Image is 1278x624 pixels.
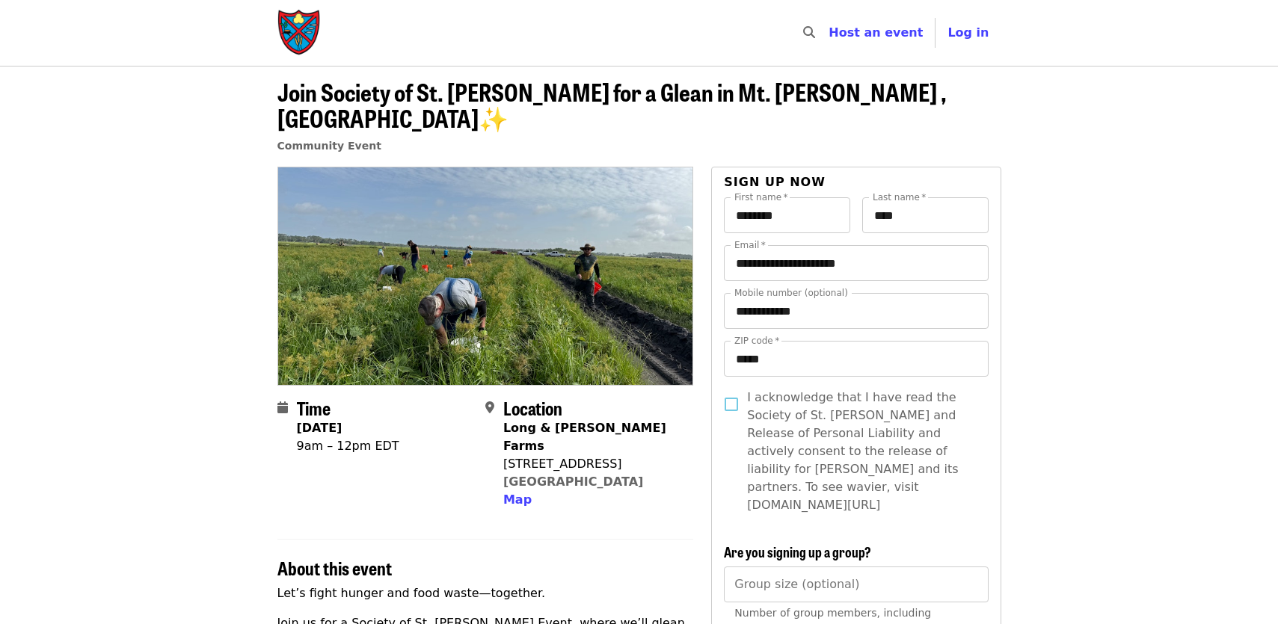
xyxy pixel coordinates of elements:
[724,245,988,281] input: Email
[277,555,392,581] span: About this event
[724,197,850,233] input: First name
[503,455,681,473] div: [STREET_ADDRESS]
[503,475,643,489] a: [GEOGRAPHIC_DATA]
[724,341,988,377] input: ZIP code
[747,389,976,514] span: I acknowledge that I have read the Society of St. [PERSON_NAME] and Release of Personal Liability...
[503,492,532,507] span: Map
[297,437,399,455] div: 9am – 12pm EDT
[297,395,331,421] span: Time
[277,584,694,602] p: Let’s fight hunger and food waste—together.
[734,336,779,345] label: ZIP code
[724,293,988,329] input: Mobile number (optional)
[724,566,988,602] input: [object Object]
[829,25,923,40] a: Host an event
[734,241,766,250] label: Email
[277,74,947,135] span: Join Society of St. [PERSON_NAME] for a Glean in Mt. [PERSON_NAME] , [GEOGRAPHIC_DATA]✨
[824,15,836,51] input: Search
[503,395,562,421] span: Location
[277,9,322,57] img: Society of St. Andrew - Home
[277,401,288,415] i: calendar icon
[947,25,989,40] span: Log in
[734,193,788,202] label: First name
[277,140,381,152] a: Community Event
[803,25,815,40] i: search icon
[862,197,989,233] input: Last name
[297,421,342,435] strong: [DATE]
[873,193,926,202] label: Last name
[734,288,848,297] label: Mobile number (optional)
[503,421,666,453] strong: Long & [PERSON_NAME] Farms
[278,167,693,384] img: Join Society of St. Andrew for a Glean in Mt. Dora , FL✨ organized by Society of St. Andrew
[724,175,826,189] span: Sign up now
[485,401,494,415] i: map-marker-alt icon
[724,542,871,561] span: Are you signing up a group?
[503,491,532,509] button: Map
[936,18,1001,48] button: Log in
